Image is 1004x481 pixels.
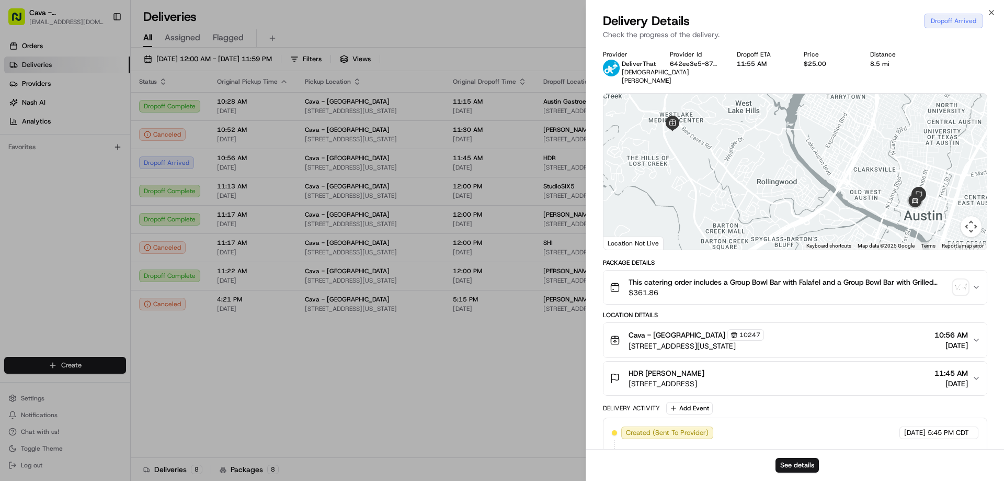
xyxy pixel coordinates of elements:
[606,236,641,250] a: Open this area in Google Maps (opens a new window)
[99,206,168,216] span: API Documentation
[904,428,926,438] span: [DATE]
[178,103,190,116] button: Start new chat
[670,50,720,59] div: Provider Id
[10,100,29,119] img: 1736555255976-a54dd68f-1ca7-489b-9aae-adbdc363a1c4
[626,428,709,438] span: Created (Sent To Provider)
[858,243,915,249] span: Map data ©2025 Google
[629,277,949,287] span: This catering order includes a Group Bowl Bar with Falafel and a Group Bowl Bar with Grilled Chic...
[806,242,851,250] button: Keyboard shortcuts
[629,330,725,340] span: Cava - [GEOGRAPHIC_DATA]
[84,202,172,220] a: 💻API Documentation
[603,60,620,76] img: profile_deliverthat_partner.png
[775,458,819,473] button: See details
[603,323,987,357] button: Cava - [GEOGRAPHIC_DATA]10247[STREET_ADDRESS][US_STATE]10:56 AM[DATE]
[629,378,704,389] span: [STREET_ADDRESS]
[47,110,144,119] div: We're available if you need us!
[603,50,653,59] div: Provider
[804,50,854,59] div: Price
[666,402,713,415] button: Add Event
[961,216,982,237] button: Map camera controls
[629,368,704,378] span: HDR [PERSON_NAME]
[934,340,968,351] span: [DATE]
[870,50,920,59] div: Distance
[737,60,787,68] div: 11:55 AM
[934,330,968,340] span: 10:56 AM
[87,162,90,171] span: •
[603,13,690,29] span: Delivery Details
[10,207,19,215] div: 📗
[88,207,97,215] div: 💻
[921,243,935,249] a: Terms
[603,259,987,267] div: Package Details
[603,311,987,319] div: Location Details
[603,237,664,250] div: Location Not Live
[622,68,689,85] span: [DEMOGRAPHIC_DATA][PERSON_NAME]
[629,341,764,351] span: [STREET_ADDRESS][US_STATE]
[22,100,41,119] img: 4920774857489_3d7f54699973ba98c624_72.jpg
[603,362,987,395] button: HDR [PERSON_NAME][STREET_ADDRESS]11:45 AM[DATE]
[670,60,720,68] button: 642ee3e5-87dd-45f0-a57e-af85643e4de9
[10,10,31,31] img: Nash
[21,163,29,171] img: 1736555255976-a54dd68f-1ca7-489b-9aae-adbdc363a1c4
[21,206,80,216] span: Knowledge Base
[804,60,854,68] div: $25.00
[928,428,969,438] span: 5:45 PM CDT
[6,202,84,220] a: 📗Knowledge Base
[10,136,67,144] div: Past conversations
[739,331,760,339] span: 10247
[74,231,127,239] a: Powered byPylon
[934,368,968,378] span: 11:45 AM
[603,29,987,40] p: Check the progress of the delivery.
[606,236,641,250] img: Google
[934,378,968,389] span: [DATE]
[737,50,787,59] div: Dropoff ETA
[10,42,190,59] p: Welcome 👋
[93,162,114,171] span: [DATE]
[953,280,968,295] img: signature_proof_of_delivery image
[622,60,656,68] span: DeliverThat
[27,68,173,79] input: Clear
[603,404,660,412] div: Delivery Activity
[47,100,172,110] div: Start new chat
[32,162,85,171] span: [PERSON_NAME]
[10,152,27,169] img: Grace Nketiah
[629,287,949,298] span: $361.86
[104,231,127,239] span: Pylon
[870,60,920,68] div: 8.5 mi
[603,271,987,304] button: This catering order includes a Group Bowl Bar with Falafel and a Group Bowl Bar with Grilled Chic...
[942,243,984,249] a: Report a map error
[162,134,190,147] button: See all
